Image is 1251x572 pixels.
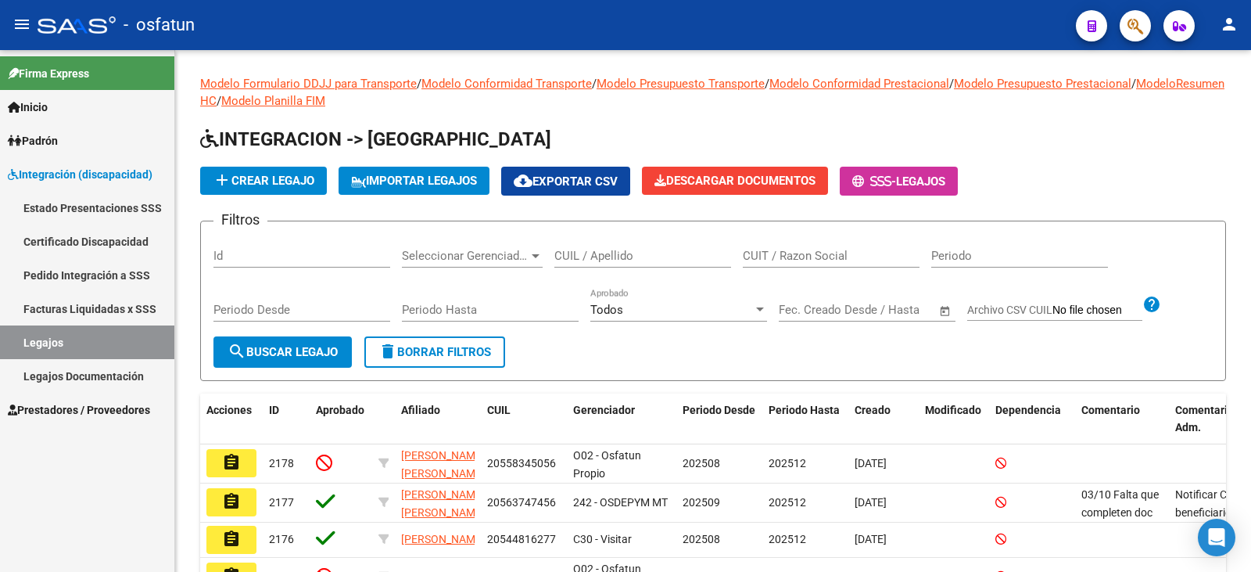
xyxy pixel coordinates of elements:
[855,457,887,469] span: [DATE]
[769,457,806,469] span: 202512
[1081,488,1159,554] span: 03/10 Falta que completen doc faltante de Fono.
[919,394,989,445] datatable-header-cell: Modificado
[222,453,241,472] mat-icon: assignment
[8,65,89,82] span: Firma Express
[213,171,231,189] mat-icon: add
[590,303,623,317] span: Todos
[925,404,981,416] span: Modificado
[762,394,848,445] datatable-header-cell: Periodo Hasta
[8,401,150,419] span: Prestadores / Proveedores
[351,174,477,188] span: IMPORTAR LEGAJOS
[316,404,364,416] span: Aprobado
[855,496,887,509] span: [DATE]
[310,394,372,445] datatable-header-cell: Aprobado
[683,404,755,416] span: Periodo Desde
[200,394,263,445] datatable-header-cell: Acciones
[481,394,567,445] datatable-header-cell: CUIL
[487,496,556,509] span: 20563747456
[222,530,241,549] mat-icon: assignment
[378,342,397,361] mat-icon: delete
[1220,15,1238,34] mat-icon: person
[13,15,31,34] mat-icon: menu
[855,404,891,416] span: Creado
[567,394,676,445] datatable-header-cell: Gerenciador
[573,533,632,545] span: C30 - Visitar
[421,77,592,91] a: Modelo Conformidad Transporte
[222,492,241,511] mat-icon: assignment
[487,533,556,545] span: 20544816277
[8,132,58,149] span: Padrón
[228,342,246,361] mat-icon: search
[1142,295,1161,314] mat-icon: help
[401,488,485,519] span: [PERSON_NAME] [PERSON_NAME]
[514,174,618,189] span: Exportar CSV
[573,496,668,509] span: 242 - OSDEPYM MT
[967,304,1052,316] span: Archivo CSV CUIL
[213,174,314,188] span: Crear Legajo
[769,404,840,416] span: Periodo Hasta
[1175,488,1249,537] span: Notificar CUD a beneficiarios / Falta Codem
[228,345,338,359] span: Buscar Legajo
[597,77,765,91] a: Modelo Presupuesto Transporte
[401,533,485,545] span: [PERSON_NAME]
[896,174,945,189] span: Legajos
[1052,304,1142,318] input: Archivo CSV CUIL
[1198,519,1235,556] div: Open Intercom Messenger
[200,128,551,150] span: INTEGRACION -> [GEOGRAPHIC_DATA]
[683,457,720,469] span: 202508
[200,167,327,195] button: Crear Legajo
[676,394,762,445] datatable-header-cell: Periodo Desde
[269,496,294,509] span: 2177
[200,77,417,91] a: Modelo Formulario DDJJ para Transporte
[8,99,48,116] span: Inicio
[206,404,252,416] span: Acciones
[642,167,828,195] button: Descargar Documentos
[269,404,279,416] span: ID
[378,345,491,359] span: Borrar Filtros
[395,394,481,445] datatable-header-cell: Afiliado
[263,394,310,445] datatable-header-cell: ID
[769,533,806,545] span: 202512
[364,336,505,368] button: Borrar Filtros
[1075,394,1169,445] datatable-header-cell: Comentario
[654,174,815,188] span: Descargar Documentos
[840,167,958,196] button: -Legajos
[855,533,887,545] span: [DATE]
[683,496,720,509] span: 202509
[937,302,955,320] button: Open calendar
[339,167,489,195] button: IMPORTAR LEGAJOS
[683,533,720,545] span: 202508
[402,249,529,263] span: Seleccionar Gerenciador
[514,171,532,190] mat-icon: cloud_download
[779,303,842,317] input: Fecha inicio
[573,449,641,480] span: O02 - Osfatun Propio
[213,209,267,231] h3: Filtros
[848,394,919,445] datatable-header-cell: Creado
[213,336,352,368] button: Buscar Legajo
[856,303,932,317] input: Fecha fin
[852,174,896,189] span: -
[769,496,806,509] span: 202512
[124,8,195,42] span: - osfatun
[269,457,294,469] span: 2178
[221,94,325,108] a: Modelo Planilla FIM
[487,457,556,469] span: 20558345056
[573,404,635,416] span: Gerenciador
[1081,404,1140,416] span: Comentario
[8,166,152,183] span: Integración (discapacidad)
[401,404,440,416] span: Afiliado
[401,449,485,480] span: [PERSON_NAME] [PERSON_NAME]
[954,77,1131,91] a: Modelo Presupuesto Prestacional
[1175,404,1234,434] span: Comentario Adm.
[989,394,1075,445] datatable-header-cell: Dependencia
[269,533,294,545] span: 2176
[995,404,1061,416] span: Dependencia
[501,167,630,196] button: Exportar CSV
[487,404,511,416] span: CUIL
[769,77,949,91] a: Modelo Conformidad Prestacional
